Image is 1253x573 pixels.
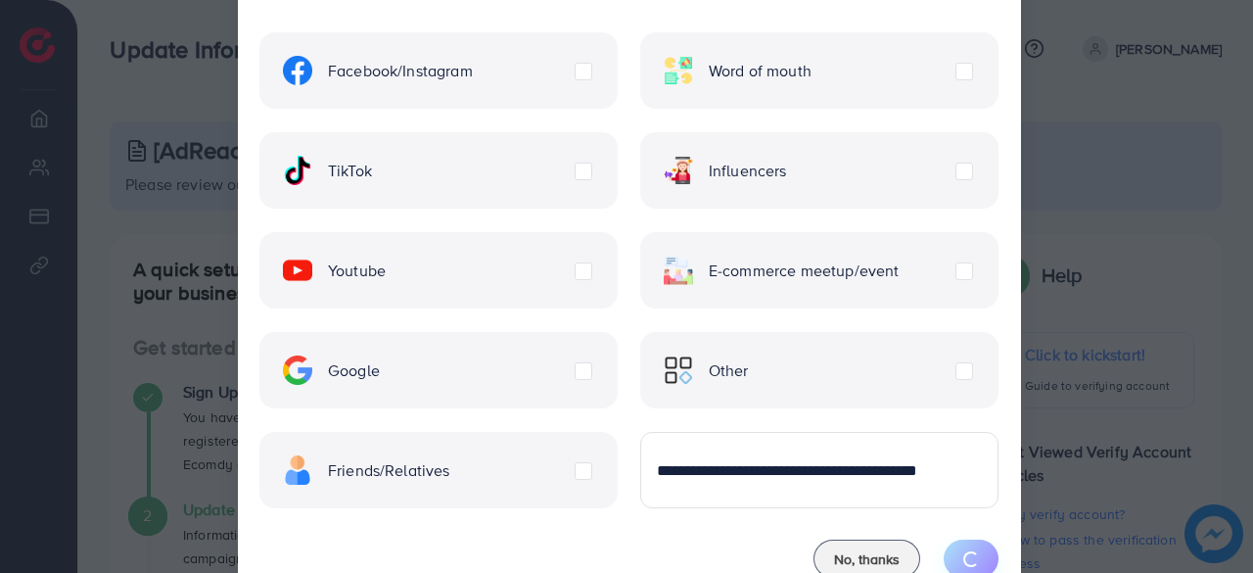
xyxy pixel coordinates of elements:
[664,156,693,185] img: ic-influencers.a620ad43.svg
[328,359,380,382] span: Google
[283,256,312,285] img: ic-youtube.715a0ca2.svg
[328,160,372,182] span: TikTok
[283,56,312,85] img: ic-facebook.134605ef.svg
[709,160,787,182] span: Influencers
[664,256,693,285] img: ic-ecommerce.d1fa3848.svg
[283,455,312,485] img: ic-freind.8e9a9d08.svg
[664,356,693,385] img: ic-other.99c3e012.svg
[709,60,812,82] span: Word of mouth
[328,459,450,482] span: Friends/Relatives
[283,156,312,185] img: ic-tiktok.4b20a09a.svg
[664,56,693,85] img: ic-word-of-mouth.a439123d.svg
[709,260,900,282] span: E-commerce meetup/event
[283,356,312,385] img: ic-google.5bdd9b68.svg
[709,359,749,382] span: Other
[328,60,473,82] span: Facebook/Instagram
[834,549,900,569] span: No, thanks
[328,260,386,282] span: Youtube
